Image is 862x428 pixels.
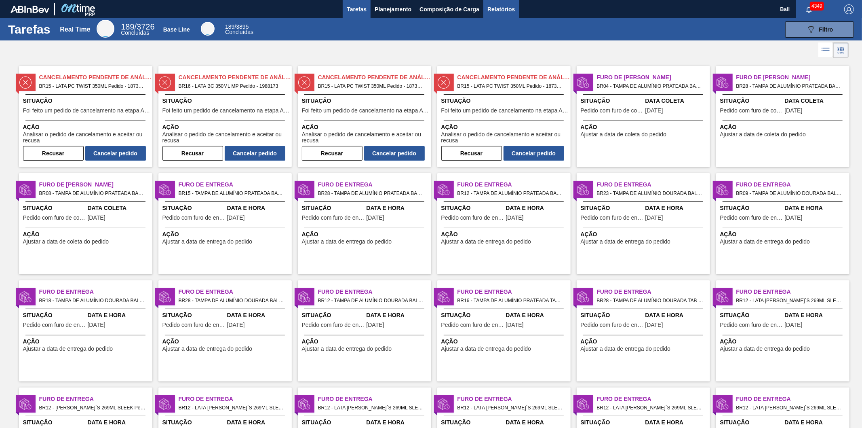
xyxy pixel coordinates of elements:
[367,418,429,427] span: Data e Hora
[506,204,569,212] span: Data e Hora
[367,204,429,212] span: Data e Hora
[581,97,643,105] span: Situação
[504,146,564,161] button: Cancelar pedido
[419,4,479,14] span: Composição de Carga
[85,146,146,161] button: Cancelar pedido
[577,398,589,410] img: status
[581,418,643,427] span: Situação
[597,73,710,82] span: Furo de Coleta
[162,418,225,427] span: Situação
[441,337,569,346] span: Ação
[225,146,285,161] button: Cancelar pedido
[597,180,710,189] span: Furo de Entrega
[302,418,365,427] span: Situação
[227,215,245,221] span: 07/08/2025,
[720,108,783,114] span: Pedido com furo de coleta
[302,337,429,346] span: Ação
[162,322,225,328] span: Pedido com furo de entrega
[19,184,32,196] img: status
[457,82,564,91] span: BR15 - LATA PC TWIST 350ML Pedido - 1873064
[23,322,86,328] span: Pedido com furo de entrega
[302,230,429,239] span: Ação
[717,291,729,303] img: status
[88,311,150,320] span: Data e Hora
[302,322,365,328] span: Pedido com furo de entrega
[441,144,564,161] div: Completar tarefa: 29683617
[298,398,310,410] img: status
[438,76,450,89] img: status
[225,29,253,35] span: Concluídas
[162,215,225,221] span: Pedido com furo de entrega
[844,4,854,14] img: Logout
[60,26,90,33] div: Real Time
[347,4,367,14] span: Tarefas
[298,291,310,303] img: status
[720,131,806,138] span: Ajustar a data de coleta do pedido
[201,22,215,36] div: Base Line
[179,403,285,412] span: BR12 - LATA MIKE´S 269ML SLEEK Pedido - 621548
[441,108,569,114] span: Foi feito um pedido de cancelamento na etapa Aguardando Faturamento
[736,296,843,305] span: BR12 - LATA MIKE´S 269ML SLEEK Pedido - 460677
[720,215,783,221] span: Pedido com furo de entrega
[736,395,849,403] span: Furo de Entrega
[720,123,847,131] span: Ação
[597,82,704,91] span: BR04 - TAMPA DE ALUMÍNIO PRATEADA BALL CDL Pedido - 1991222
[581,204,643,212] span: Situação
[581,131,667,138] span: Ajustar a data de coleta do pedido
[506,322,524,328] span: 08/08/2025,
[581,239,671,245] span: Ajustar a data de entrega do pedido
[11,6,49,13] img: TNhmsLtSVTkK8tSr43FrP2fwEKptu5GPRR3wAAAABJRU5ErkJggg==
[179,296,285,305] span: BR28 - TAMPA DE ALUMÍNIO DOURADA BALL CDL Pedido - 1993477
[506,311,569,320] span: Data e Hora
[581,311,643,320] span: Situação
[785,322,803,328] span: 23/07/2025,
[720,204,783,212] span: Situação
[302,131,429,144] span: Analisar o pedido de cancelamento e aceitar ou recusa
[318,395,431,403] span: Furo de Entrega
[645,97,708,105] span: Data Coleta
[581,322,643,328] span: Pedido com furo de entrega
[736,403,843,412] span: BR12 - LATA MIKE´S 269ML SLEEK Pedido - 636768
[720,418,783,427] span: Situação
[162,123,290,131] span: Ação
[19,398,32,410] img: status
[39,296,146,305] span: BR18 - TAMPA DE ALUMÍNIO DOURADA BALL CDL Pedido - 1997705
[717,76,729,89] img: status
[441,204,504,212] span: Situação
[597,189,704,198] span: BR23 - TAMPA DE ALUMÍNIO DOURADA BALL CDL Pedido - 1958252
[179,189,285,198] span: BR15 - TAMPA DE ALUMÍNIO PRATEADA BALL CDL Pedido - 1955229
[441,418,504,427] span: Situação
[88,418,150,427] span: Data e Hora
[318,296,425,305] span: BR12 - TAMPA DE ALUMÍNIO DOURADA BALL CDL Pedido - 1958237
[39,180,152,189] span: Furo de Coleta
[819,26,833,33] span: Filtro
[23,131,150,144] span: Analisar o pedido de cancelamento e aceitar ou recusa
[438,291,450,303] img: status
[19,76,32,89] img: status
[227,418,290,427] span: Data e Hora
[39,288,152,296] span: Furo de Entrega
[162,146,223,161] button: Recusar
[88,322,105,328] span: 09/08/2025,
[162,346,253,352] span: Ajustar a data de entrega do pedido
[162,144,285,161] div: Completar tarefa: 29683328
[785,311,847,320] span: Data e Hora
[23,418,86,427] span: Situação
[441,311,504,320] span: Situação
[645,215,663,221] span: 08/08/2025,
[457,180,571,189] span: Furo de Entrega
[736,180,849,189] span: Furo de Entrega
[179,82,285,91] span: BR16 - LATA BC 350ML MP Pedido - 1988173
[162,108,290,114] span: Foi feito um pedido de cancelamento na etapa Aguardando Faturamento
[162,204,225,212] span: Situação
[298,76,310,89] img: status
[367,322,384,328] span: 09/08/2025,
[457,296,564,305] span: BR16 - TAMPA DE ALUMÍNIO PRATEADA TAB VERM BALL CDL Pedido - 1948962
[720,230,847,239] span: Ação
[506,215,524,221] span: 07/08/2025,
[577,184,589,196] img: status
[441,131,569,144] span: Analisar o pedido de cancelamento e aceitar ou recusa
[577,291,589,303] img: status
[159,184,171,196] img: status
[97,20,114,38] div: Real Time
